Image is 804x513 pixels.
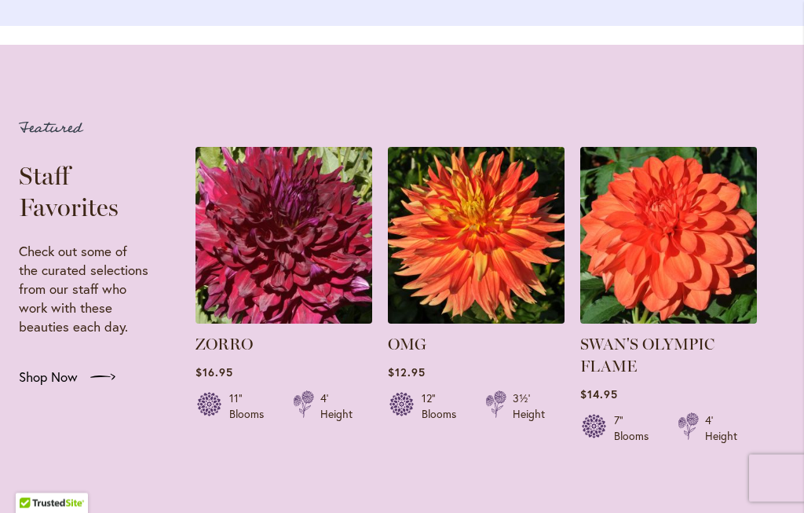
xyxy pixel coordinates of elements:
[19,161,148,224] h2: Staff Favorites
[19,356,115,400] a: Shop Now
[229,391,274,423] div: 11" Blooms
[580,335,714,376] a: SWAN'S OLYMPIC FLAME
[196,148,372,324] img: Zorro
[580,387,618,402] span: $14.95
[614,413,659,445] div: 7" Blooms
[513,391,545,423] div: 3½' Height
[580,148,757,324] img: Swan's Olympic Flame
[196,365,233,380] span: $16.95
[320,391,353,423] div: 4' Height
[705,413,737,445] div: 4' Height
[19,368,78,387] span: Shop Now
[196,335,253,354] a: ZORRO
[388,365,426,380] span: $12.95
[388,335,426,354] a: OMG
[19,243,148,337] p: Check out some of the curated selections from our staff who work with these beauties each day.
[388,148,565,324] img: Omg
[19,116,148,142] p: Featured
[422,391,466,423] div: 12" Blooms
